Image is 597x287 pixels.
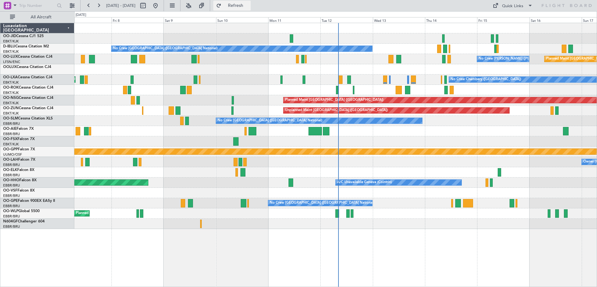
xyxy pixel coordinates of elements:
a: LFSN/ENC [3,60,20,64]
span: OO-SLM [3,117,18,120]
a: OO-VSFFalcon 8X [3,189,35,192]
span: OO-ELK [3,168,17,172]
div: Planned Maint [GEOGRAPHIC_DATA] ([GEOGRAPHIC_DATA]) [285,95,383,105]
span: OO-AIE [3,127,17,131]
a: OO-GPPFalcon 7X [3,148,35,151]
div: Sat 9 [164,17,216,23]
div: Sat 16 [530,17,582,23]
div: No Crew Chambery ([GEOGRAPHIC_DATA]) [451,75,521,84]
a: N604GFChallenger 604 [3,220,45,223]
a: EBBR/BRU [3,224,20,229]
a: EBKT/KJK [3,39,19,44]
span: D-IBLU [3,45,15,48]
div: Fri 15 [477,17,529,23]
a: OO-FSXFalcon 7X [3,137,35,141]
span: OOLUX [3,65,17,69]
div: A/C Unavailable Geneva (Cointrin) [337,178,392,187]
a: EBBR/BRU [3,214,20,219]
a: EBBR/BRU [3,183,20,188]
span: OO-ZUN [3,106,19,110]
input: Trip Number [19,1,55,10]
a: OO-HHOFalcon 8X [3,178,37,182]
div: Planned Maint Milan (Linate) [76,209,121,218]
a: EBBR/BRU [3,132,20,136]
a: OO-NSGCessna Citation CJ4 [3,96,53,100]
span: OO-LAH [3,158,18,162]
div: No Crew [GEOGRAPHIC_DATA] ([GEOGRAPHIC_DATA] National) [218,116,322,125]
a: EBKT/KJK [3,101,19,105]
div: Thu 14 [425,17,477,23]
a: EBBR/BRU [3,121,20,126]
div: No Crew [GEOGRAPHIC_DATA] ([GEOGRAPHIC_DATA] National) [270,198,374,208]
a: OO-ZUNCessna Citation CJ4 [3,106,53,110]
span: OO-LUX [3,55,18,59]
button: Refresh [213,1,251,11]
a: EBKT/KJK [3,49,19,54]
span: OO-ROK [3,86,19,90]
a: OO-LUXCessna Citation CJ4 [3,55,52,59]
span: N604GF [3,220,18,223]
a: OO-ELKFalcon 8X [3,168,34,172]
div: No Crew [PERSON_NAME] ([PERSON_NAME]) [479,54,554,64]
span: OO-GPE [3,199,18,203]
div: Fri 8 [111,17,164,23]
a: OO-WLPGlobal 5500 [3,209,40,213]
span: OO-WLP [3,209,18,213]
a: OO-ROKCessna Citation CJ4 [3,86,53,90]
button: All Aircraft [7,12,68,22]
div: No Crew [GEOGRAPHIC_DATA] ([GEOGRAPHIC_DATA] National) [113,44,218,53]
a: OO-GPEFalcon 900EX EASy II [3,199,55,203]
a: EBBR/BRU [3,173,20,178]
a: EBKT/KJK [3,90,19,95]
span: OO-HHO [3,178,19,182]
a: OO-AIEFalcon 7X [3,127,34,131]
div: Mon 11 [268,17,320,23]
div: Tue 12 [320,17,373,23]
a: UUMO/OSF [3,152,22,157]
span: OO-LXA [3,75,18,79]
a: OOLUXCessna Citation CJ4 [3,65,51,69]
span: OO-GPP [3,148,18,151]
div: Thu 7 [59,17,111,23]
span: Refresh [223,3,249,8]
button: Quick Links [490,1,536,11]
a: EBBR/BRU [3,193,20,198]
a: OO-LXACessna Citation CJ4 [3,75,52,79]
div: Sun 10 [216,17,268,23]
span: [DATE] - [DATE] [106,3,136,8]
a: EBBR/BRU [3,163,20,167]
a: EBKT/KJK [3,80,19,85]
span: OO-JID [3,34,16,38]
div: Wed 13 [373,17,425,23]
a: OO-JIDCessna CJ1 525 [3,34,44,38]
div: [DATE] [76,12,86,18]
a: EBKT/KJK [3,111,19,116]
a: OO-SLMCessna Citation XLS [3,117,53,120]
a: EBBR/BRU [3,204,20,208]
div: Unplanned Maint [GEOGRAPHIC_DATA] ([GEOGRAPHIC_DATA]) [285,106,388,115]
span: OO-FSX [3,137,17,141]
a: D-IBLUCessna Citation M2 [3,45,49,48]
span: OO-VSF [3,189,17,192]
a: OO-LAHFalcon 7X [3,158,35,162]
span: All Aircraft [16,15,66,19]
span: OO-NSG [3,96,19,100]
div: Quick Links [502,3,523,9]
a: EBKT/KJK [3,142,19,147]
